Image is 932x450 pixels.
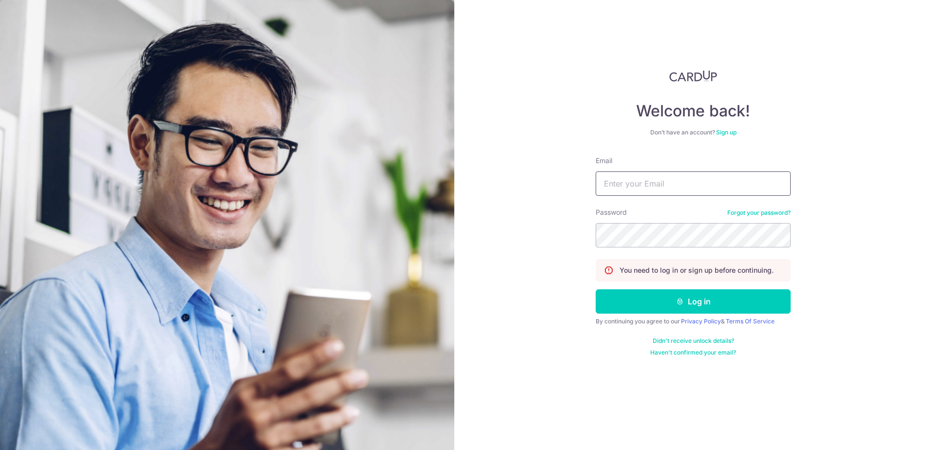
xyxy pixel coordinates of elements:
[596,129,791,136] div: Don’t have an account?
[596,156,612,166] label: Email
[596,318,791,325] div: By continuing you agree to our &
[716,129,737,136] a: Sign up
[653,337,734,345] a: Didn't receive unlock details?
[596,207,627,217] label: Password
[681,318,721,325] a: Privacy Policy
[727,209,791,217] a: Forgot your password?
[726,318,775,325] a: Terms Of Service
[596,101,791,121] h4: Welcome back!
[669,70,717,82] img: CardUp Logo
[596,171,791,196] input: Enter your Email
[596,289,791,314] button: Log in
[650,349,736,356] a: Haven't confirmed your email?
[620,265,774,275] p: You need to log in or sign up before continuing.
